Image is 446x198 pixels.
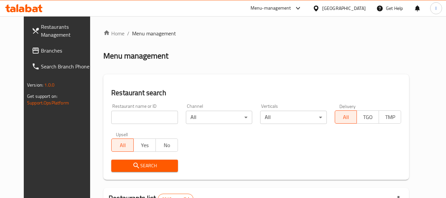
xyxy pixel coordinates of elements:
span: Search [117,162,172,170]
span: l [435,5,436,12]
span: Version: [27,81,43,89]
span: Search Branch Phone [41,62,93,70]
span: All [338,112,355,122]
div: All [260,111,326,124]
button: No [155,139,178,152]
button: TMP [379,110,401,124]
h2: Restaurant search [111,88,401,98]
nav: breadcrumb [103,29,409,37]
label: Delivery [339,104,356,108]
label: Upsell [116,132,128,137]
button: Yes [133,139,156,152]
input: Search for restaurant name or ID.. [111,111,178,124]
a: Home [103,29,124,37]
span: No [158,140,175,150]
a: Support.OpsPlatform [27,99,69,107]
button: Search [111,160,178,172]
span: TMP [382,112,398,122]
span: Get support on: [27,92,57,100]
a: Search Branch Phone [26,59,98,74]
button: TGO [357,110,379,124]
button: All [111,139,134,152]
div: [GEOGRAPHIC_DATA] [322,5,366,12]
li: / [127,29,129,37]
span: Menu management [132,29,176,37]
a: Restaurants Management [26,19,98,43]
a: Branches [26,43,98,59]
h2: Menu management [103,51,168,61]
span: 1.0.0 [44,81,54,89]
span: Yes [136,140,153,150]
span: Restaurants Management [41,23,93,39]
div: All [186,111,252,124]
button: All [335,110,357,124]
span: All [114,140,131,150]
span: Branches [41,47,93,55]
div: Menu-management [251,4,291,12]
span: TGO [360,112,376,122]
